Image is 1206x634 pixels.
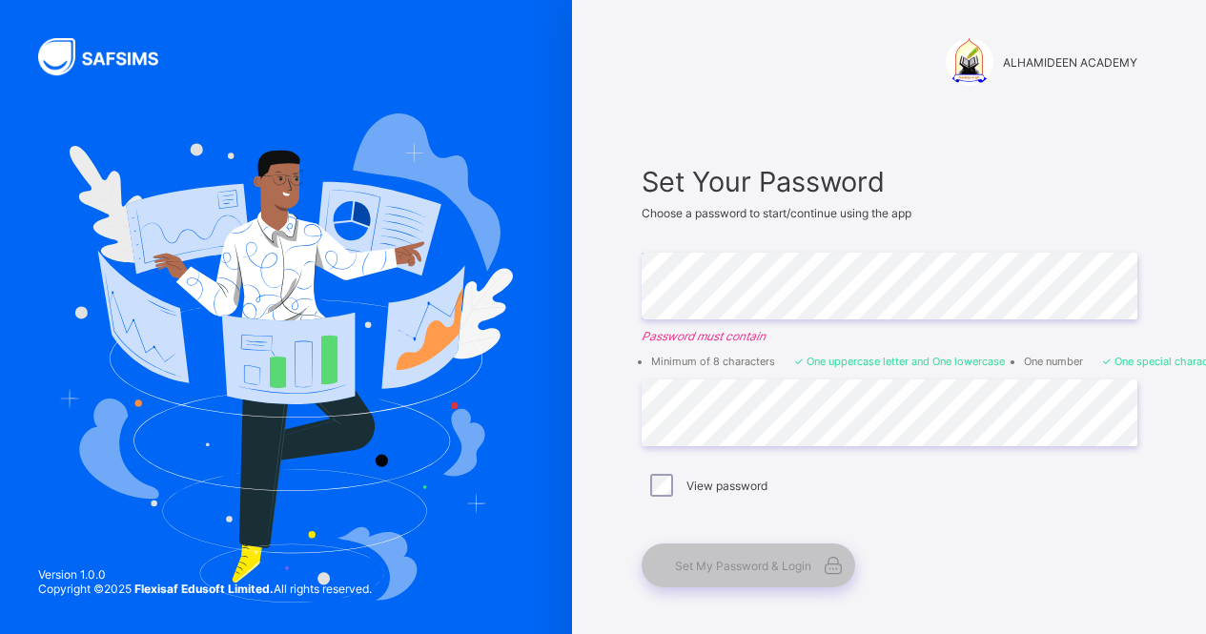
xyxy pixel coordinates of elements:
[651,355,775,368] li: Minimum of 8 characters
[642,329,1137,343] em: Password must contain
[59,113,513,602] img: Hero Image
[642,206,911,220] span: Choose a password to start/continue using the app
[642,165,1137,198] span: Set Your Password
[38,38,181,75] img: SAFSIMS Logo
[38,582,372,596] span: Copyright © 2025 All rights reserved.
[794,355,1005,368] li: One uppercase letter and One lowercase
[686,479,767,493] label: View password
[38,567,372,582] span: Version 1.0.0
[946,38,993,86] img: ALHAMIDEEN ACADEMY
[1003,55,1137,70] span: ALHAMIDEEN ACADEMY
[1024,355,1083,368] li: One number
[134,582,274,596] strong: Flexisaf Edusoft Limited.
[675,559,811,573] span: Set My Password & Login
